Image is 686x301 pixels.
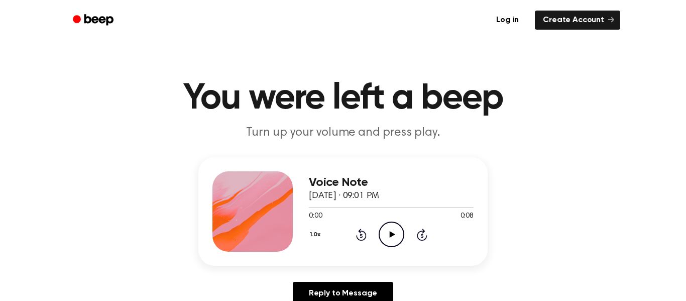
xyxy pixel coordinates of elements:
a: Create Account [535,11,620,30]
a: Beep [66,11,123,30]
p: Turn up your volume and press play. [150,125,536,141]
a: Log in [486,9,529,32]
span: 0:00 [309,211,322,222]
h1: You were left a beep [86,80,600,117]
span: [DATE] · 09:01 PM [309,191,379,200]
button: 1.0x [309,226,324,243]
span: 0:08 [461,211,474,222]
h3: Voice Note [309,176,474,189]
